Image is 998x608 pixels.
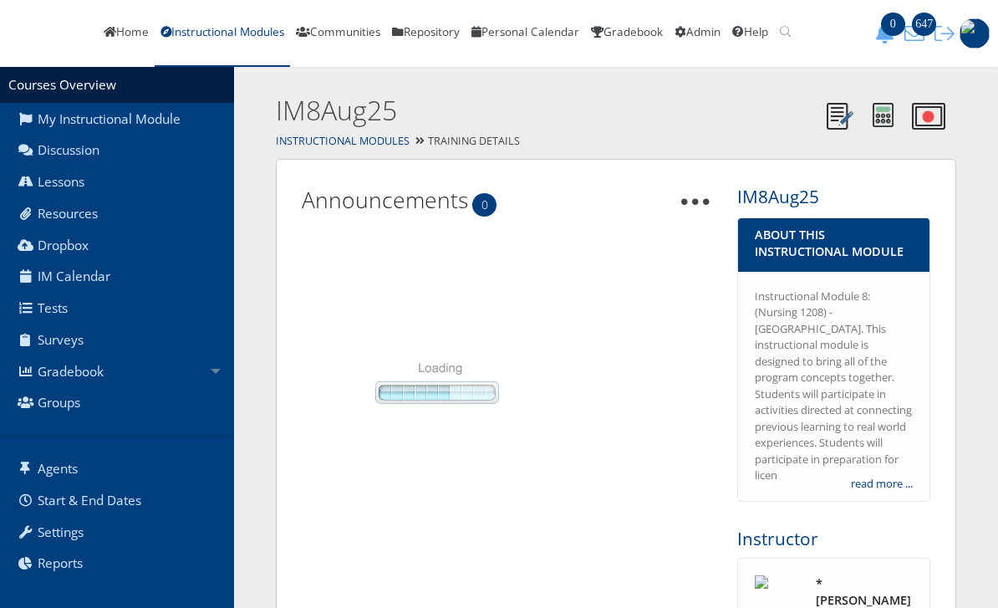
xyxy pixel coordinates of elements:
a: Announcements0 [302,185,468,215]
img: Notes [827,103,853,130]
span: 0 [881,13,905,36]
img: page_loader.gif [302,261,568,516]
span: 647 [912,13,936,36]
div: Instructional Module 8: (Nursing 1208) - [GEOGRAPHIC_DATA]. This instructional module is designed... [755,289,913,484]
h3: Instructor [737,527,930,551]
div: Training Details [234,130,998,154]
a: 647 [899,23,929,41]
button: 0 [869,23,899,43]
img: 521_125_125.jpg [755,575,791,589]
h2: IM8Aug25 [276,92,817,130]
button: 647 [899,23,929,43]
img: 1943_125_125.jpg [960,18,990,49]
img: Record Video Note [912,103,945,130]
h3: IM8Aug25 [737,185,930,209]
img: Calculator [873,103,894,127]
span: 0 [472,193,496,217]
h4: About This Instructional Module [755,227,913,260]
a: 0 [869,23,899,41]
a: Instructional Modules [276,134,410,148]
a: Courses Overview [8,76,116,94]
a: read more ... [851,476,913,493]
